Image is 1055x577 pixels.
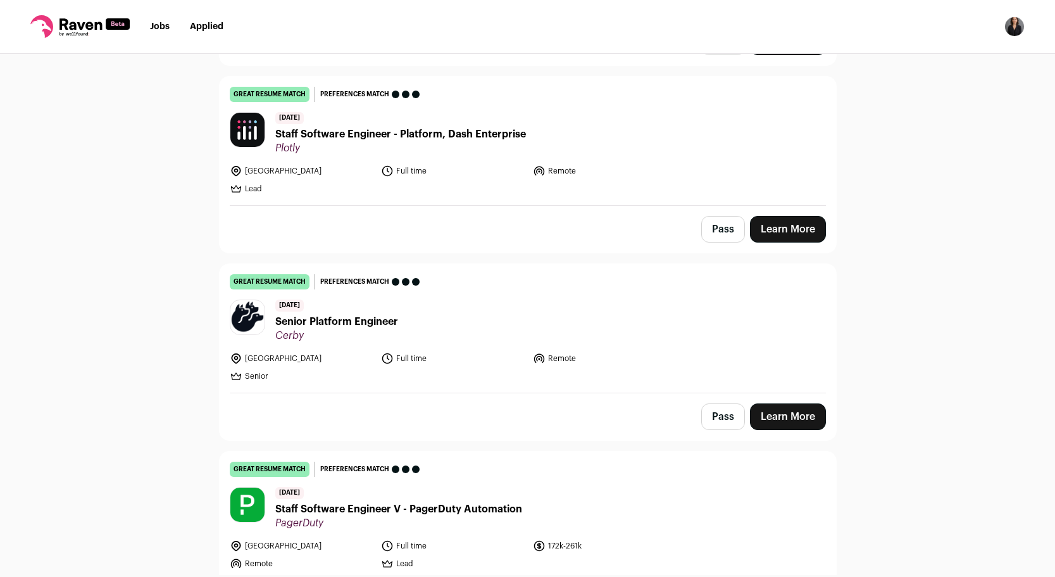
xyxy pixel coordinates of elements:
span: PagerDuty [275,517,522,529]
button: Open dropdown [1004,16,1025,37]
span: Staff Software Engineer V - PagerDuty Automation [275,502,522,517]
li: Lead [230,182,374,195]
span: Preferences match [320,276,389,288]
div: great resume match [230,274,309,289]
li: Full time [381,165,525,177]
li: Lead [381,557,525,570]
span: [DATE] [275,487,304,499]
span: Cerby [275,329,398,342]
div: great resume match [230,462,309,477]
button: Pass [701,216,745,243]
button: Pass [701,403,745,430]
a: Jobs [150,22,170,31]
li: Full time [381,352,525,365]
a: Learn More [750,216,826,243]
span: Preferences match [320,463,389,476]
span: [DATE] [275,300,304,312]
span: Preferences match [320,88,389,101]
li: [GEOGRAPHIC_DATA] [230,165,374,177]
img: 2dc9cd920e8e9d91c948f031b7366ee088d09c7939ca46f77d25893758bf5881.jpg [230,488,265,522]
a: Applied [190,22,223,31]
span: Staff Software Engineer - Platform, Dash Enterprise [275,127,526,142]
a: great resume match Preferences match [DATE] Senior Platform Engineer Cerby [GEOGRAPHIC_DATA] Full... [220,264,836,393]
a: Learn More [750,403,826,430]
span: [DATE] [275,112,304,124]
div: great resume match [230,87,309,102]
li: Remote [230,557,374,570]
span: Plotly [275,142,526,155]
li: Full time [381,540,525,552]
li: Senior [230,370,374,383]
li: Remote [533,352,677,365]
a: great resume match Preferences match [DATE] Staff Software Engineer - Platform, Dash Enterprise P... [220,77,836,205]
li: 172k-261k [533,540,677,552]
img: 11746653-medium_jpg [1004,16,1025,37]
span: Senior Platform Engineer [275,314,398,329]
li: Remote [533,165,677,177]
li: [GEOGRAPHIC_DATA] [230,352,374,365]
img: 820b6fdaeb8f20be3b899f422f8a0cc1c03085ea2a7f3215edbbcb682b383da1.png [230,113,265,147]
img: 1c52b4a5b09674e64a04e39f02ef6f7b72e596941c68d37144684350065cd016.png [230,300,265,334]
li: [GEOGRAPHIC_DATA] [230,540,374,552]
